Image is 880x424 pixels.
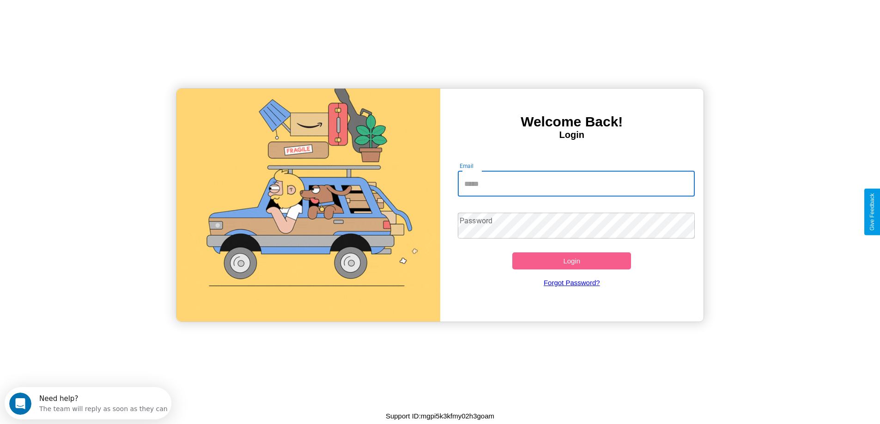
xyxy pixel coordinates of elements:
[440,114,704,130] h3: Welcome Back!
[512,252,631,269] button: Login
[460,162,474,170] label: Email
[869,193,875,231] div: Give Feedback
[9,393,31,415] iframe: Intercom live chat
[386,410,494,422] p: Support ID: mgpi5k3kfmy02h3goam
[440,130,704,140] h4: Login
[176,89,440,322] img: gif
[35,8,163,15] div: Need help?
[35,15,163,25] div: The team will reply as soon as they can
[4,4,172,29] div: Open Intercom Messenger
[453,269,690,296] a: Forgot Password?
[5,387,171,419] iframe: Intercom live chat discovery launcher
